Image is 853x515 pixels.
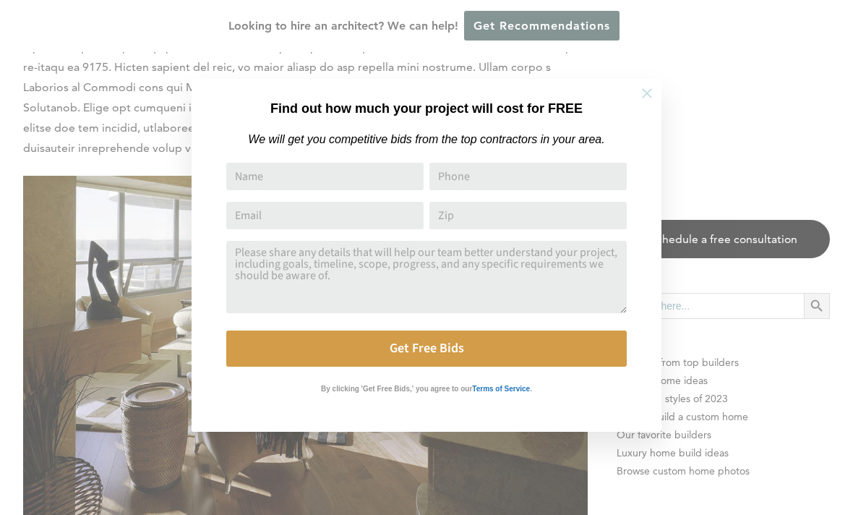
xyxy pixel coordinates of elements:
[226,241,627,313] textarea: Comment or Message
[429,163,627,190] input: Phone
[321,385,472,393] strong: By clicking 'Get Free Bids,' you agree to our
[472,381,530,393] a: Terms of Service
[226,202,424,229] input: Email Address
[472,385,530,393] strong: Terms of Service
[530,385,532,393] strong: .
[429,202,627,229] input: Zip
[226,331,627,367] button: Get Free Bids
[622,68,672,119] button: Close
[226,163,424,190] input: Name
[781,443,836,498] iframe: Drift Widget Chat Controller
[248,133,604,145] em: We will get you competitive bids from the top contractors in your area.
[270,101,583,116] strong: Find out how much your project will cost for FREE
